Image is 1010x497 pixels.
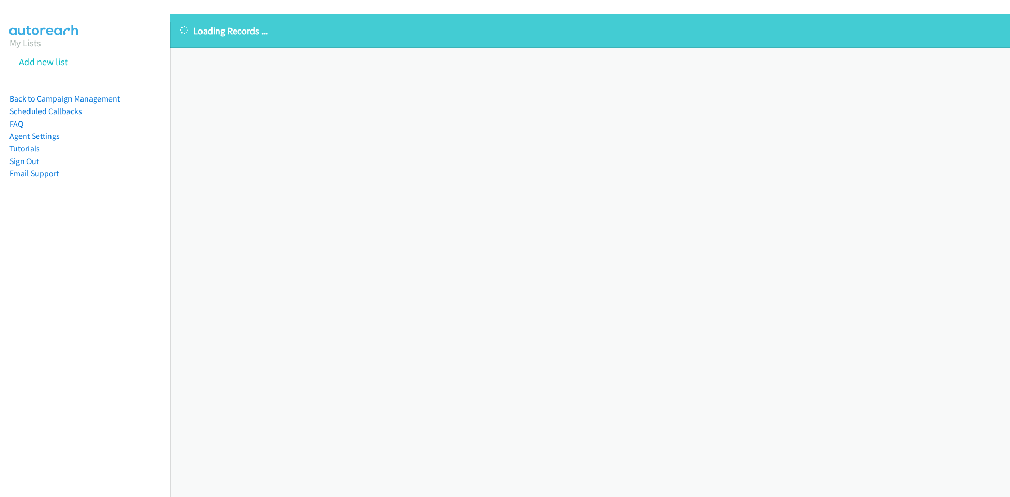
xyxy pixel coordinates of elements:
p: Loading Records ... [180,24,1001,38]
a: My Lists [9,37,41,49]
a: Scheduled Callbacks [9,106,82,116]
a: Email Support [9,168,59,178]
a: Sign Out [9,156,39,166]
a: FAQ [9,119,23,129]
a: Add new list [19,56,68,68]
a: Back to Campaign Management [9,94,120,104]
a: Agent Settings [9,131,60,141]
a: Tutorials [9,144,40,154]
